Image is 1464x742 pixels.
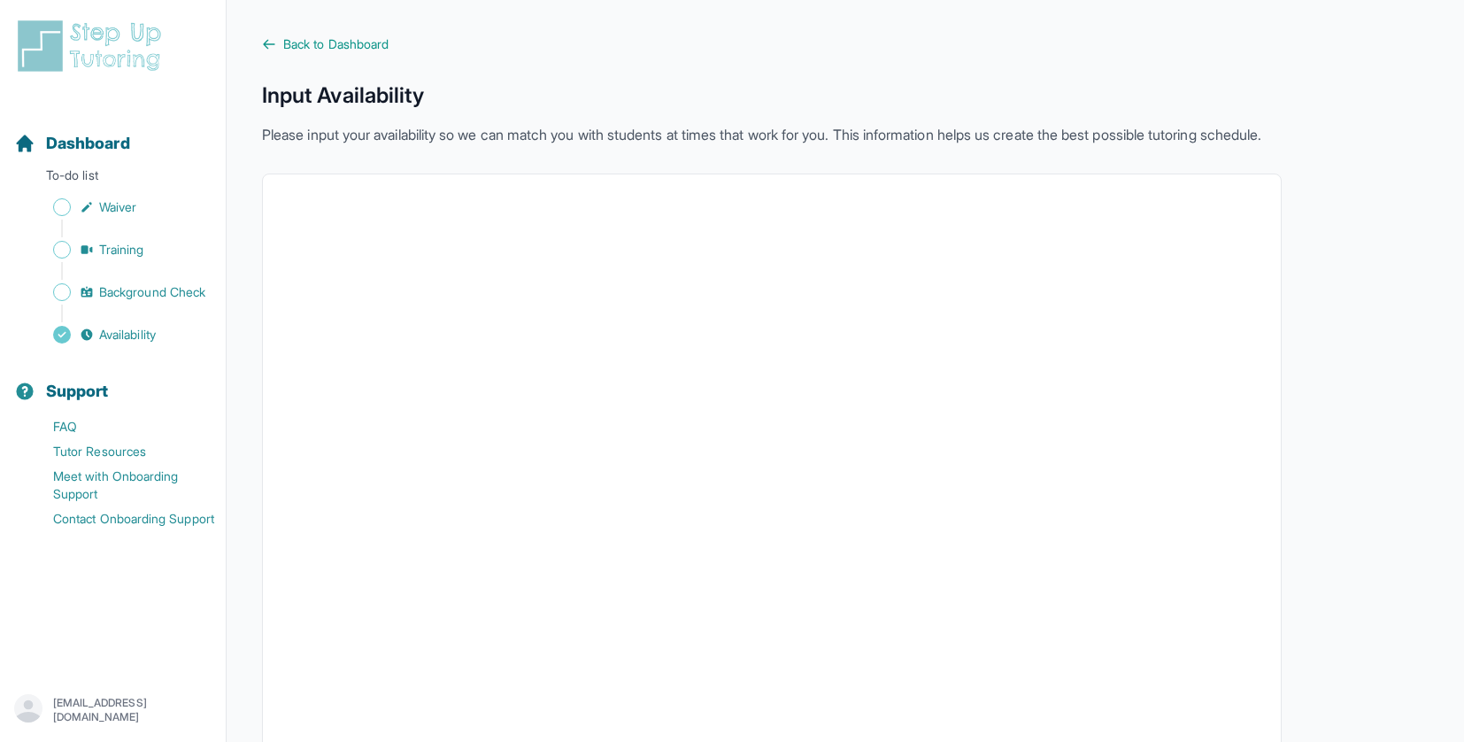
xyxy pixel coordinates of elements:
[7,351,219,411] button: Support
[262,35,1282,53] a: Back to Dashboard
[53,696,212,724] p: [EMAIL_ADDRESS][DOMAIN_NAME]
[14,414,226,439] a: FAQ
[14,506,226,531] a: Contact Onboarding Support
[99,283,205,301] span: Background Check
[14,280,226,305] a: Background Check
[14,694,212,726] button: [EMAIL_ADDRESS][DOMAIN_NAME]
[262,124,1282,145] p: Please input your availability so we can match you with students at times that work for you. This...
[262,81,1282,110] h1: Input Availability
[14,195,226,220] a: Waiver
[14,237,226,262] a: Training
[14,131,130,156] a: Dashboard
[14,464,226,506] a: Meet with Onboarding Support
[7,103,219,163] button: Dashboard
[46,131,130,156] span: Dashboard
[99,326,156,344] span: Availability
[14,439,226,464] a: Tutor Resources
[14,18,172,74] img: logo
[283,35,389,53] span: Back to Dashboard
[99,198,136,216] span: Waiver
[99,241,144,259] span: Training
[46,379,109,404] span: Support
[14,322,226,347] a: Availability
[7,166,219,191] p: To-do list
